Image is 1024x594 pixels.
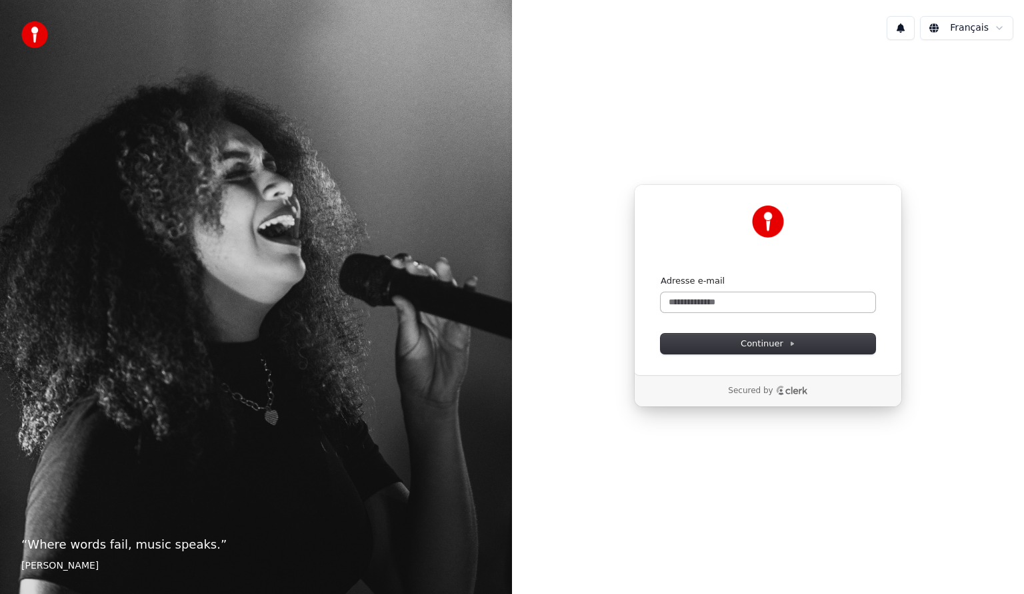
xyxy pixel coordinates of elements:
[21,21,48,48] img: youka
[728,386,773,396] p: Secured by
[741,338,795,350] span: Continuer
[661,334,875,354] button: Continuer
[661,275,725,287] label: Adresse e-mail
[21,535,491,554] p: “ Where words fail, music speaks. ”
[21,559,491,573] footer: [PERSON_NAME]
[776,386,808,395] a: Clerk logo
[752,206,784,238] img: Youka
